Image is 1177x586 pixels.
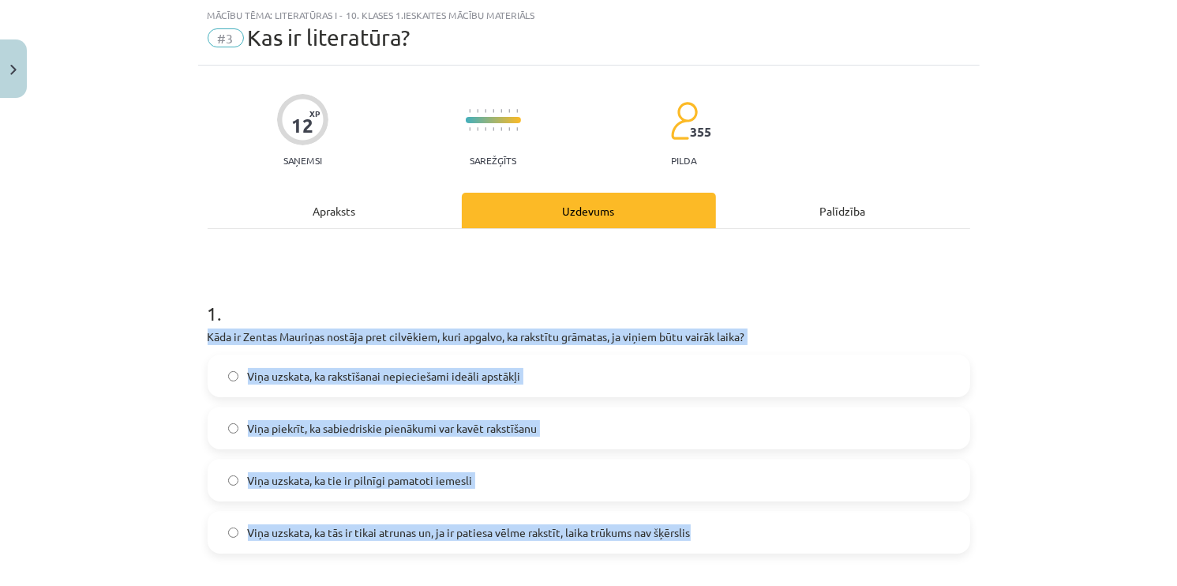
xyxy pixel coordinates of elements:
[493,127,494,131] img: icon-short-line-57e1e144782c952c97e751825c79c345078a6d821885a25fce030b3d8c18986b.svg
[508,127,510,131] img: icon-short-line-57e1e144782c952c97e751825c79c345078a6d821885a25fce030b3d8c18986b.svg
[469,109,470,113] img: icon-short-line-57e1e144782c952c97e751825c79c345078a6d821885a25fce030b3d8c18986b.svg
[228,423,238,434] input: Viņa piekrīt, ka sabiedriskie pienākumi var kavēt rakstīšanu
[516,127,518,131] img: icon-short-line-57e1e144782c952c97e751825c79c345078a6d821885a25fce030b3d8c18986b.svg
[228,475,238,486] input: Viņa uzskata, ka tie ir pilnīgi pamatoti iemesli
[208,193,462,228] div: Apraksts
[470,155,516,166] p: Sarežģīts
[690,125,711,139] span: 355
[248,472,473,489] span: Viņa uzskata, ka tie ir pilnīgi pamatoti iemesli
[716,193,970,228] div: Palīdzība
[485,109,486,113] img: icon-short-line-57e1e144782c952c97e751825c79c345078a6d821885a25fce030b3d8c18986b.svg
[309,109,320,118] span: XP
[493,109,494,113] img: icon-short-line-57e1e144782c952c97e751825c79c345078a6d821885a25fce030b3d8c18986b.svg
[485,127,486,131] img: icon-short-line-57e1e144782c952c97e751825c79c345078a6d821885a25fce030b3d8c18986b.svg
[477,109,478,113] img: icon-short-line-57e1e144782c952c97e751825c79c345078a6d821885a25fce030b3d8c18986b.svg
[10,65,17,75] img: icon-close-lesson-0947bae3869378f0d4975bcd49f059093ad1ed9edebbc8119c70593378902aed.svg
[248,24,410,51] span: Kas ir literatūra?
[477,127,478,131] img: icon-short-line-57e1e144782c952c97e751825c79c345078a6d821885a25fce030b3d8c18986b.svg
[500,127,502,131] img: icon-short-line-57e1e144782c952c97e751825c79c345078a6d821885a25fce030b3d8c18986b.svg
[508,109,510,113] img: icon-short-line-57e1e144782c952c97e751825c79c345078a6d821885a25fce030b3d8c18986b.svg
[670,101,698,141] img: students-c634bb4e5e11cddfef0936a35e636f08e4e9abd3cc4e673bd6f9a4125e45ecb1.svg
[462,193,716,228] div: Uzdevums
[671,155,696,166] p: pilda
[248,368,521,385] span: Viņa uzskata, ka rakstīšanai nepieciešami ideāli apstākļi
[248,524,691,541] span: Viņa uzskata, ka tās ir tikai atrunas un, ja ir patiesa vēlme rakstīt, laika trūkums nav šķērslis
[248,420,538,437] span: Viņa piekrīt, ka sabiedriskie pienākumi var kavēt rakstīšanu
[277,155,328,166] p: Saņemsi
[469,127,470,131] img: icon-short-line-57e1e144782c952c97e751825c79c345078a6d821885a25fce030b3d8c18986b.svg
[208,329,970,345] p: Kāda ir Zentas Mauriņas nostāja pret cilvēkiem, kuri apgalvo, ka rakstītu grāmatas, ja viņiem būt...
[516,109,518,113] img: icon-short-line-57e1e144782c952c97e751825c79c345078a6d821885a25fce030b3d8c18986b.svg
[228,528,238,538] input: Viņa uzskata, ka tās ir tikai atrunas un, ja ir patiesa vēlme rakstīt, laika trūkums nav šķērslis
[228,371,238,381] input: Viņa uzskata, ka rakstīšanai nepieciešami ideāli apstākļi
[208,28,244,47] span: #3
[291,115,313,137] div: 12
[208,275,970,324] h1: 1 .
[500,109,502,113] img: icon-short-line-57e1e144782c952c97e751825c79c345078a6d821885a25fce030b3d8c18986b.svg
[208,9,970,21] div: Mācību tēma: Literatūras i - 10. klases 1.ieskaites mācību materiāls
